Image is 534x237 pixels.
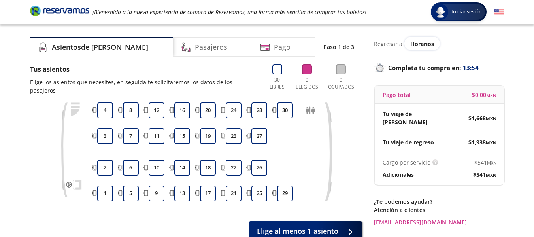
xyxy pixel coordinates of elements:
[174,102,190,118] button: 16
[123,160,139,176] button: 6
[149,186,164,201] button: 9
[383,138,434,146] p: Tu viaje de regreso
[226,160,242,176] button: 22
[226,128,242,144] button: 23
[374,197,504,206] p: ¿Te podemos ayudar?
[448,8,485,16] span: Iniciar sesión
[226,186,242,201] button: 21
[374,37,504,50] div: Regresar a ver horarios
[468,114,496,122] span: $ 1,668
[97,128,113,144] button: 3
[123,186,139,201] button: 5
[486,92,496,98] small: MXN
[472,91,496,99] span: $ 0.00
[463,63,479,72] span: 13:54
[383,110,440,126] p: Tu viaje de [PERSON_NAME]
[92,8,366,16] em: ¡Bienvenido a la nueva experiencia de compra de Reservamos, una forma más sencilla de comprar tus...
[226,102,242,118] button: 24
[30,78,259,95] p: Elige los asientos que necesites, en seguida te solicitaremos los datos de los pasajeros
[277,102,293,118] button: 30
[323,43,354,51] p: Paso 1 de 3
[52,42,148,53] h4: Asientos de [PERSON_NAME]
[274,42,291,53] h4: Pago
[294,76,320,91] p: 0 Elegidos
[410,40,434,47] span: Horarios
[200,186,216,201] button: 17
[97,186,113,201] button: 1
[30,5,89,17] i: Brand Logo
[486,172,496,178] small: MXN
[97,160,113,176] button: 2
[200,102,216,118] button: 20
[123,102,139,118] button: 8
[149,128,164,144] button: 11
[174,186,190,201] button: 13
[383,171,414,179] p: Adicionales
[149,102,164,118] button: 12
[374,218,504,226] a: [EMAIL_ADDRESS][DOMAIN_NAME]
[486,116,496,121] small: MXN
[487,160,496,166] small: MXN
[123,128,139,144] button: 7
[30,5,89,19] a: Brand Logo
[30,64,259,74] p: Tus asientos
[326,76,356,91] p: 0 Ocupados
[374,206,504,214] p: Atención a clientes
[277,186,293,201] button: 29
[174,160,190,176] button: 14
[383,158,430,167] p: Cargo por servicio
[266,76,288,91] p: 30 Libres
[383,91,411,99] p: Pago total
[486,140,496,146] small: MXN
[174,128,190,144] button: 15
[200,128,216,144] button: 19
[474,158,496,167] span: $ 541
[374,62,504,73] p: Completa tu compra en :
[195,42,227,53] h4: Pasajeros
[200,160,216,176] button: 18
[473,171,496,179] span: $ 541
[251,102,267,118] button: 28
[257,226,338,237] span: Elige al menos 1 asiento
[149,160,164,176] button: 10
[97,102,113,118] button: 4
[374,40,402,48] p: Regresar a
[251,160,267,176] button: 26
[251,128,267,144] button: 27
[494,7,504,17] button: English
[251,186,267,201] button: 25
[468,138,496,146] span: $ 1,938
